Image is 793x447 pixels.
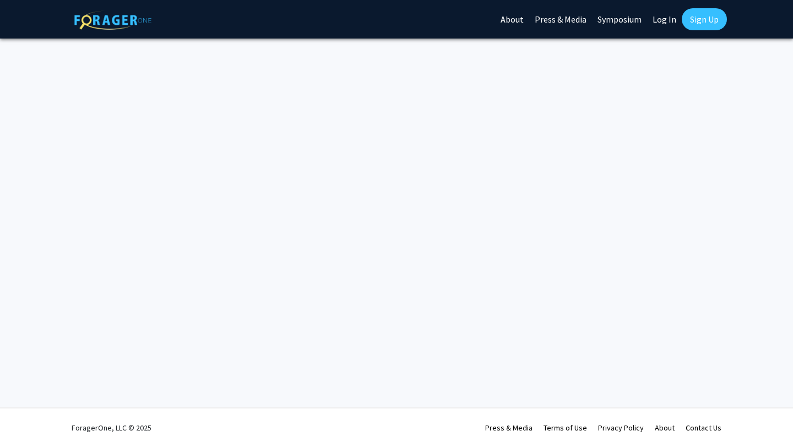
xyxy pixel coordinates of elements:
a: Sign Up [682,8,727,30]
a: Press & Media [485,423,533,433]
a: Terms of Use [544,423,587,433]
a: Privacy Policy [598,423,644,433]
div: ForagerOne, LLC © 2025 [72,408,151,447]
a: Contact Us [686,423,721,433]
a: About [655,423,675,433]
img: ForagerOne Logo [74,10,151,30]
